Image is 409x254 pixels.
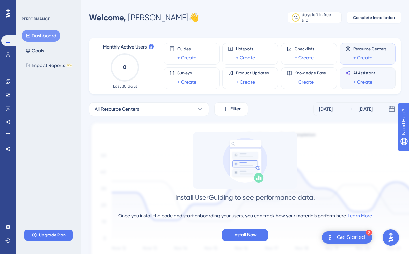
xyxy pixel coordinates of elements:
[22,44,48,57] button: Goals
[353,54,372,62] a: + Create
[123,64,126,70] text: 0
[177,54,196,62] a: + Create
[233,231,257,239] span: Install Now
[22,30,60,42] button: Dashboard
[113,84,137,89] span: Last 30 days
[353,46,386,52] span: Resource Centers
[89,12,126,22] span: Welcome,
[236,46,255,52] span: Hotspots
[118,212,372,220] div: Once you install the code and start onboarding your users, you can track how your materials perfo...
[353,78,372,86] a: + Create
[177,46,196,52] span: Guides
[348,213,372,218] a: Learn More
[337,234,367,241] div: Get Started!
[22,59,77,71] button: Impact ReportsBETA
[177,78,196,86] a: + Create
[319,105,333,113] div: [DATE]
[236,78,255,86] a: + Create
[326,233,334,242] img: launcher-image-alternative-text
[295,46,314,52] span: Checklists
[230,105,241,113] span: Filter
[322,231,372,244] div: Open Get Started! checklist, remaining modules: 2
[295,70,326,76] span: Knowledge Base
[89,102,209,116] button: All Resource Centers
[66,64,72,67] div: BETA
[295,54,314,62] a: + Create
[302,12,339,23] div: days left in free trial
[175,193,315,202] div: Install UserGuiding to see performance data.
[95,105,139,113] span: All Resource Centers
[103,43,147,51] span: Monthly Active Users
[39,232,66,238] span: Upgrade Plan
[353,15,395,20] span: Complete Installation
[381,227,401,248] iframe: UserGuiding AI Assistant Launcher
[347,12,401,23] button: Complete Installation
[89,12,199,23] div: [PERSON_NAME] 👋
[16,2,42,10] span: Need Help?
[177,70,196,76] span: Surveys
[359,105,373,113] div: [DATE]
[236,54,255,62] a: + Create
[214,102,248,116] button: Filter
[22,16,50,22] div: PERFORMANCE
[236,70,269,76] span: Product Updates
[294,15,298,20] div: 14
[24,230,73,241] button: Upgrade Plan
[353,70,375,76] span: AI Assistant
[295,78,314,86] a: + Create
[366,230,372,236] div: 2
[222,229,268,241] button: Install Now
